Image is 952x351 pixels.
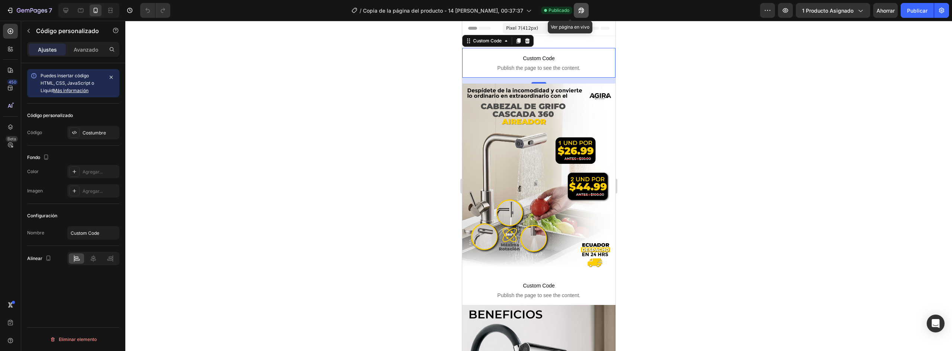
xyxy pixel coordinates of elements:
font: Alinear [27,256,42,261]
font: Puedes insertar código HTML, CSS, JavaScript o Liquid [41,73,94,93]
font: Avanzado [74,46,98,53]
a: Más información [53,88,89,93]
font: 7 [49,7,52,14]
font: Beta [7,136,16,142]
iframe: Área de diseño [462,21,615,351]
font: Fondo [27,155,40,160]
font: Copia de la página del producto - 14 [PERSON_NAME], 00:37:37 [363,7,523,14]
font: Publicar [907,7,927,14]
button: Publicar [901,3,934,18]
font: 1 producto asignado [802,7,853,14]
div: Deshacer/Rehacer [140,3,170,18]
font: Ajustes [38,46,57,53]
font: / [360,7,361,14]
font: 450 [9,79,16,85]
font: Ahorrar [877,7,895,14]
font: Imagen [27,188,43,194]
div: Abrir Intercom Messenger [927,315,945,332]
p: Código personalizado [36,26,99,35]
font: Código personalizado [27,113,73,118]
button: Ahorrar [873,3,898,18]
font: Configuración [27,213,57,218]
button: 1 producto asignado [796,3,870,18]
font: Código personalizado [36,27,99,35]
font: Nombre [27,230,44,235]
font: Publicado [549,7,569,13]
button: Eliminar elemento [27,334,119,345]
font: Agregar... [83,188,103,194]
font: Eliminar elemento [59,337,97,342]
font: Costumbre [83,130,106,136]
button: 7 [3,3,55,18]
font: Agregar... [83,169,103,175]
font: Color [27,169,39,174]
font: Código [27,130,42,135]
